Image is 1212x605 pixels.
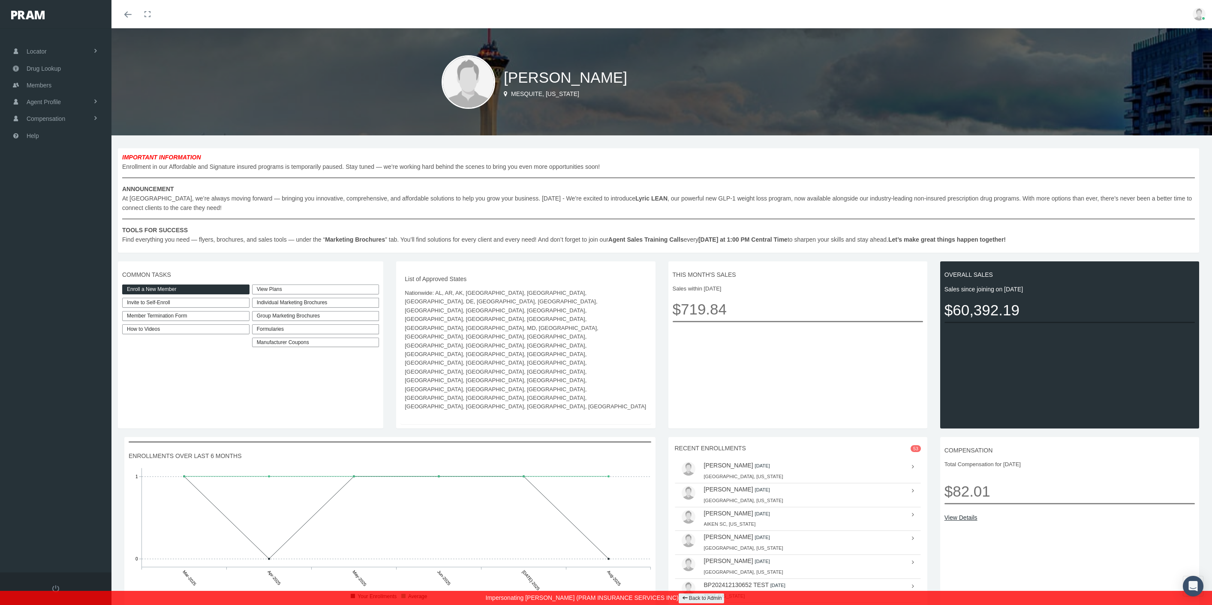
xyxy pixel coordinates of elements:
span: Members [27,77,51,93]
div: Formularies [252,324,379,334]
span: Drug Lookup [27,60,61,77]
span: Sales within [DATE] [673,285,923,293]
b: Let’s make great things happen together! [888,236,1006,243]
a: View Plans [252,285,379,294]
span: Nationwide: AL, AR, AK, [GEOGRAPHIC_DATA], [GEOGRAPHIC_DATA], [GEOGRAPHIC_DATA], DE, [GEOGRAPHIC_... [405,289,647,411]
small: [GEOGRAPHIC_DATA], [US_STATE] [704,498,783,503]
span: Compensation [27,111,65,127]
b: ANNOUNCEMENT [122,186,174,192]
span: $719.84 [673,297,923,321]
b: Marketing Brochures [325,236,385,243]
span: [PERSON_NAME] [504,69,627,86]
span: Sales since joining on [DATE] [944,285,1195,294]
tspan: Jun-2025 [436,569,452,586]
small: AIKEN SC, [US_STATE] [704,521,756,527]
small: [DATE] [755,559,770,564]
small: [DATE] [755,535,770,540]
span: ENROLLMENTS OVER LAST 6 MONTHS [129,451,651,461]
b: TOOLS FOR SUCCESS [122,227,188,234]
tspan: Mar-2025 [182,569,197,587]
b: Agent Sales Training Calls [608,236,684,243]
span: Locator [27,43,47,60]
tspan: May-2025 [352,569,367,587]
a: View Details [944,513,1195,522]
img: user-placeholder.jpg [682,462,695,476]
a: [PERSON_NAME] [704,462,753,469]
a: Back to Admin [679,593,725,603]
span: Total Compensation for [DATE] [944,460,1195,469]
a: How to Videos [122,324,250,334]
span: RECENT ENROLLMENTS [675,445,746,452]
img: PRAM_20_x_78.png [11,11,45,19]
small: [DATE] [770,583,785,588]
tspan: 1 [135,474,138,479]
a: Manufacturer Coupons [252,338,379,347]
tspan: [DATE]-2025 [521,569,541,591]
img: user-placeholder.jpg [682,510,695,524]
div: Open Intercom Messenger [1183,576,1203,596]
b: [DATE] at 1:00 PM Central Time [698,236,788,243]
span: $82.01 [944,473,1195,503]
span: 53 [911,445,921,452]
div: Individual Marketing Brochures [252,298,379,308]
a: Enroll a New Member [122,285,250,294]
span: THIS MONTH'S SALES [673,270,923,279]
tspan: Aug-2025 [606,569,622,587]
img: user-placeholder.jpg [682,557,695,571]
tspan: 0 [135,556,138,561]
a: [PERSON_NAME] [704,557,753,564]
img: user-placeholder.jpg [682,486,695,500]
span: Agent Profile [27,94,61,110]
small: [GEOGRAPHIC_DATA], [US_STATE] [704,474,783,479]
img: user-placeholder.jpg [682,533,695,547]
div: Impersonating [PERSON_NAME] (PRAM INSURANCE SERVICES INC) [6,591,1206,605]
span: Enrollment in our Affordable and Signature insured programs is temporarily paused. Stay tuned — w... [122,153,1195,244]
small: [GEOGRAPHIC_DATA], [US_STATE] [704,545,783,551]
span: Mesquite, [US_STATE] [511,90,579,97]
span: $60,392.19 [944,298,1195,322]
span: List of Approved States [405,274,647,284]
b: IMPORTANT INFORMATION [122,154,201,161]
img: user-placeholder.jpg [442,55,495,109]
img: user-placeholder.jpg [1193,8,1206,21]
a: BP202412130652 TEST [704,581,769,588]
span: OVERALL SALES [944,270,1195,279]
small: [GEOGRAPHIC_DATA], [US_STATE] [704,569,783,575]
a: [PERSON_NAME] [704,486,753,493]
b: Lyric LEAN [635,195,668,202]
div: Group Marketing Brochures [252,311,379,321]
a: [PERSON_NAME] [704,533,753,540]
a: Invite to Self-Enroll [122,298,250,308]
span: COMPENSATION [944,446,1195,455]
a: [PERSON_NAME] [704,510,753,517]
tspan: Apr-2025 [267,569,282,586]
small: [DATE] [755,463,770,468]
img: user-placeholder.jpg [682,581,695,595]
span: COMMON TASKS [122,270,379,279]
a: Member Termination Form [122,311,250,321]
small: [DATE] [755,487,770,492]
small: [DATE] [755,511,770,516]
span: Help [27,128,39,144]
